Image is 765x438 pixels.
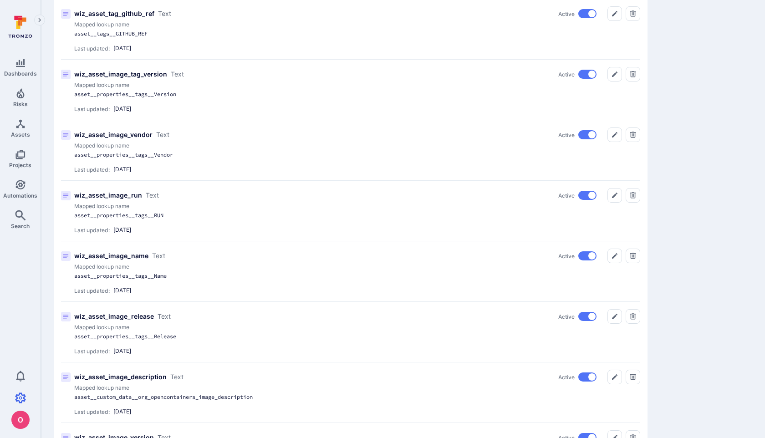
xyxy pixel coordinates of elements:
[607,127,622,142] button: Edit
[74,203,640,210] p: Mapped lookup name
[74,312,154,321] p: Title
[74,287,110,294] p: Last updated:
[607,188,622,203] button: Edit
[74,45,110,52] p: Last updated:
[74,142,640,149] p: Mapped lookup name
[146,191,159,200] p: Type
[152,251,165,260] p: Type
[113,166,131,173] p: [DATE]
[558,251,597,260] div: Active
[113,226,131,234] p: [DATE]
[626,127,640,142] button: Delete
[113,105,131,112] p: [DATE]
[13,101,28,107] span: Risks
[607,309,622,324] button: Edit
[558,312,597,321] div: Active
[61,181,640,241] div: Title
[113,287,131,294] p: [DATE]
[113,408,131,415] p: [DATE]
[74,30,393,37] div: asset__tags__GITHUB_REF
[11,223,30,229] span: Search
[74,227,110,234] p: Last updated:
[74,91,393,98] div: asset__properties__tags__Version
[171,70,184,79] p: Type
[74,408,110,415] p: Last updated:
[113,347,131,355] p: [DATE]
[74,191,142,200] p: Title
[626,370,640,384] button: Delete
[61,60,640,120] div: Title
[3,192,37,199] span: Automations
[4,70,37,77] span: Dashboards
[74,324,640,331] p: Mapped lookup name
[61,241,640,301] div: Title
[9,162,31,168] span: Projects
[11,131,30,138] span: Assets
[61,302,640,362] div: Title
[558,372,597,382] div: Active
[74,81,640,89] p: Mapped lookup name
[113,45,131,52] p: [DATE]
[558,9,597,18] div: Active
[74,333,393,340] div: asset__properties__tags__Release
[11,411,30,429] img: ACg8ocJcCe-YbLxGm5tc0PuNRxmgP8aEm0RBXn6duO8aeMVK9zjHhw=s96-c
[74,130,153,139] p: Title
[607,370,622,384] button: Edit
[74,21,640,28] p: Mapped lookup name
[626,67,640,81] button: Delete
[36,16,43,24] i: Expand navigation menu
[607,67,622,81] button: Edit
[74,9,154,18] p: Title
[558,70,597,79] div: Active
[74,251,148,260] p: Title
[158,312,171,321] p: Type
[607,6,622,21] button: Edit
[607,249,622,263] button: Edit
[74,212,393,219] div: asset__properties__tags__RUN
[626,6,640,21] button: Delete
[558,191,597,200] div: Active
[74,263,640,270] p: Mapped lookup name
[74,384,640,392] p: Mapped lookup name
[74,106,110,112] p: Last updated:
[74,166,110,173] p: Last updated:
[158,9,171,18] p: Type
[11,411,30,429] div: oleg malkov
[626,309,640,324] button: Delete
[74,393,393,401] div: asset__custom_data__org_opencontainers_image_description
[61,120,640,180] div: Title
[74,272,393,280] div: asset__properties__tags__Name
[74,70,167,79] p: Title
[74,372,167,382] p: Title
[558,130,597,139] div: Active
[74,348,110,355] p: Last updated:
[156,130,169,139] p: Type
[34,15,45,25] button: Expand navigation menu
[61,362,640,423] div: Title
[170,372,184,382] p: Type
[626,249,640,263] button: Delete
[626,188,640,203] button: Delete
[74,151,393,158] div: asset__properties__tags__Vendor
